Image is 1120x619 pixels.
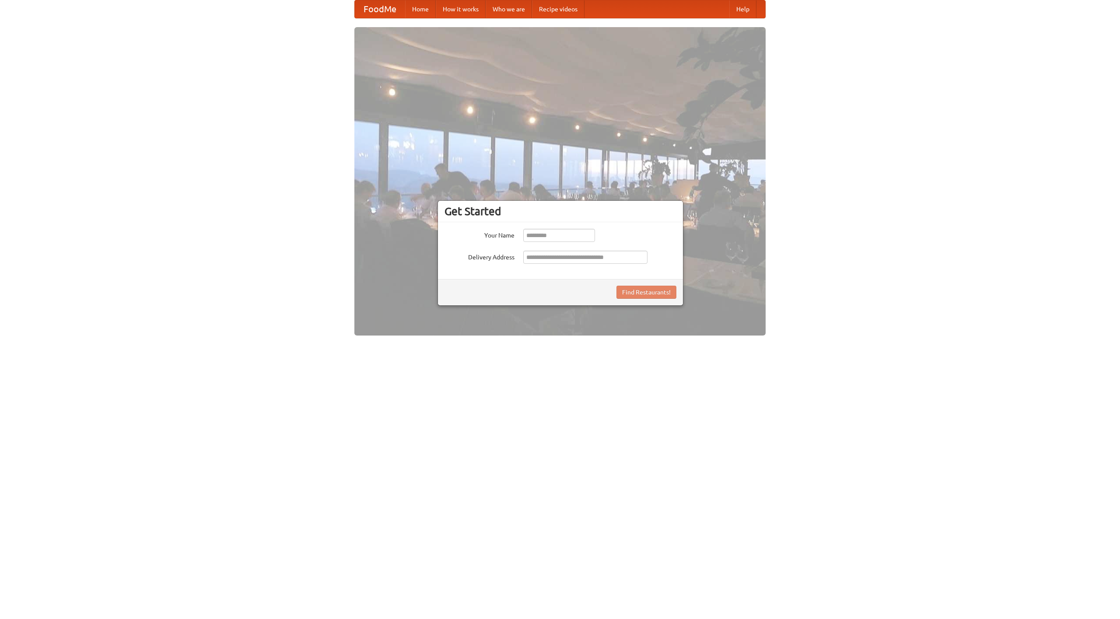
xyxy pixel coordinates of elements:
a: FoodMe [355,0,405,18]
a: Recipe videos [532,0,584,18]
h3: Get Started [444,205,676,218]
a: Help [729,0,756,18]
label: Delivery Address [444,251,514,262]
a: Who we are [486,0,532,18]
button: Find Restaurants! [616,286,676,299]
a: How it works [436,0,486,18]
label: Your Name [444,229,514,240]
a: Home [405,0,436,18]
